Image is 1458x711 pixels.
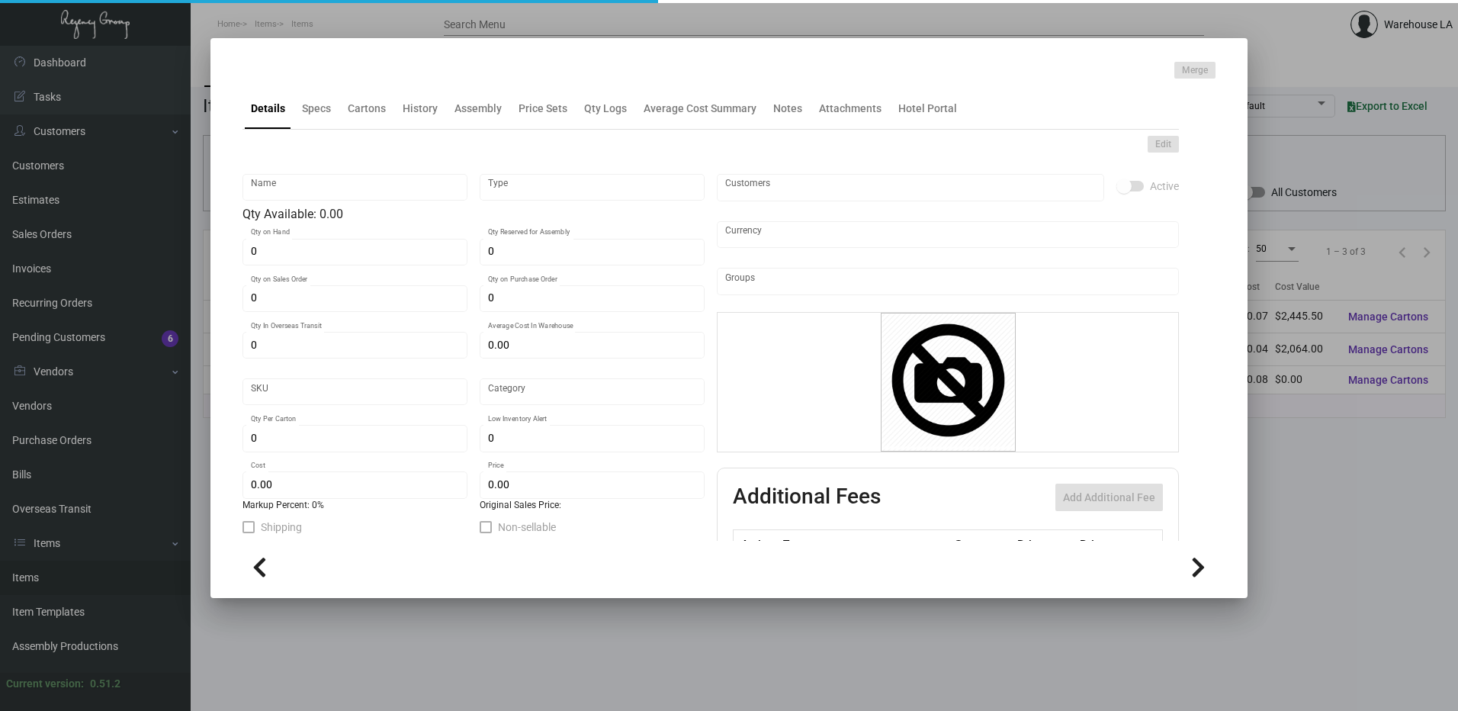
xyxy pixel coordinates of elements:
div: 0.51.2 [90,676,120,692]
th: Type [779,530,950,557]
span: Edit [1155,138,1171,151]
div: Qty Available: 0.00 [242,205,705,224]
th: Cost [950,530,1013,557]
span: Non-sellable [498,518,556,536]
th: Active [734,530,780,557]
div: Cartons [348,101,386,117]
input: Add new.. [725,182,1097,194]
div: Details [251,101,285,117]
button: Add Additional Fee [1055,484,1163,511]
th: Price [1013,530,1076,557]
div: Hotel Portal [898,101,957,117]
th: Price type [1076,530,1145,557]
span: Active [1150,177,1179,195]
input: Add new.. [725,275,1171,288]
div: Assembly [454,101,502,117]
h2: Additional Fees [733,484,881,511]
button: Merge [1174,62,1216,79]
div: Price Sets [519,101,567,117]
div: Notes [773,101,802,117]
div: History [403,101,438,117]
div: Specs [302,101,331,117]
div: Average Cost Summary [644,101,756,117]
div: Qty Logs [584,101,627,117]
button: Edit [1148,136,1179,153]
div: Current version: [6,676,84,692]
span: Add Additional Fee [1063,491,1155,503]
div: Attachments [819,101,882,117]
span: Merge [1182,64,1208,77]
span: Shipping [261,518,302,536]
